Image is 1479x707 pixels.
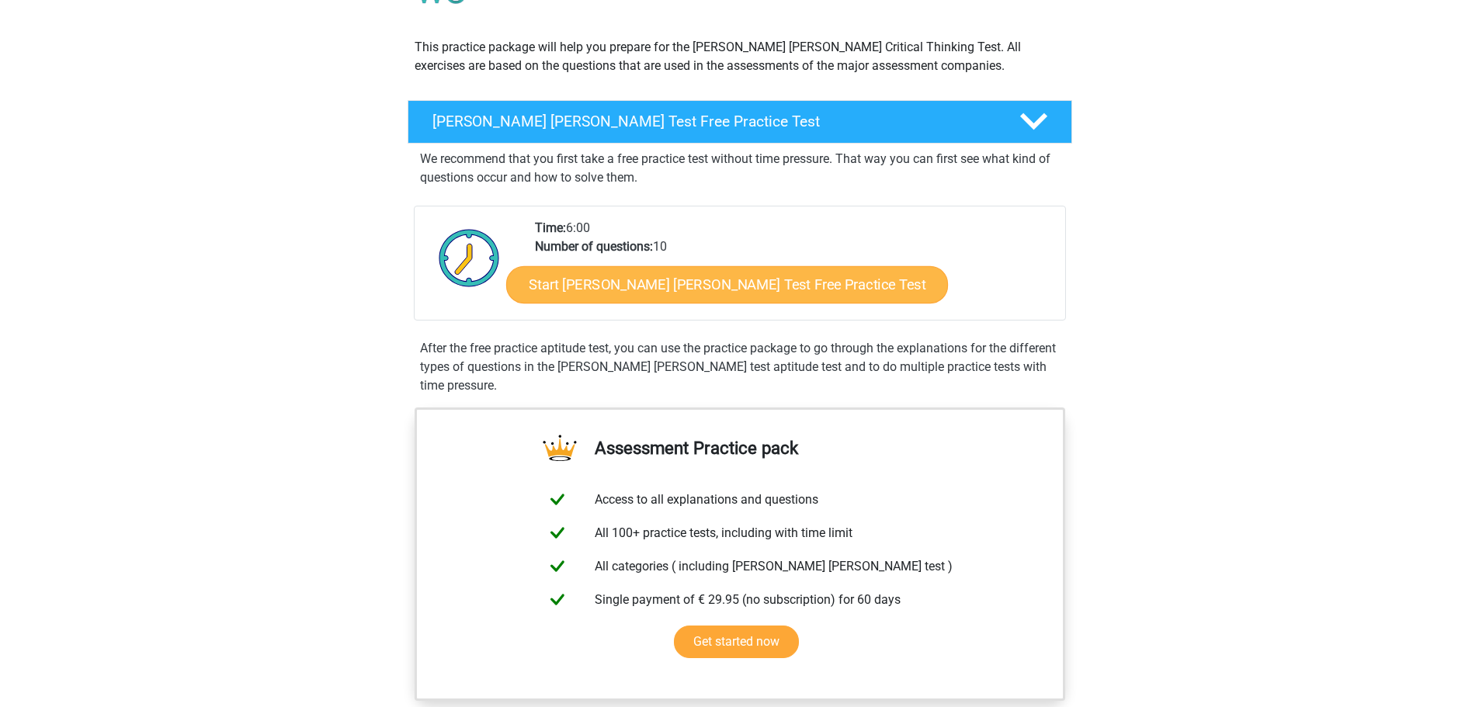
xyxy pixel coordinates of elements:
a: [PERSON_NAME] [PERSON_NAME] Test Free Practice Test [401,100,1078,144]
b: Time: [535,220,566,235]
p: This practice package will help you prepare for the [PERSON_NAME] [PERSON_NAME] Critical Thinking... [415,38,1065,75]
h4: [PERSON_NAME] [PERSON_NAME] Test Free Practice Test [432,113,995,130]
img: Clock [430,219,509,296]
p: We recommend that you first take a free practice test without time pressure. That way you can fir... [420,150,1060,187]
b: Number of questions: [535,239,653,254]
a: Get started now [674,626,799,658]
div: 6:00 10 [523,219,1064,320]
a: Start [PERSON_NAME] [PERSON_NAME] Test Free Practice Test [506,266,948,303]
div: After the free practice aptitude test, you can use the practice package to go through the explana... [414,339,1066,395]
